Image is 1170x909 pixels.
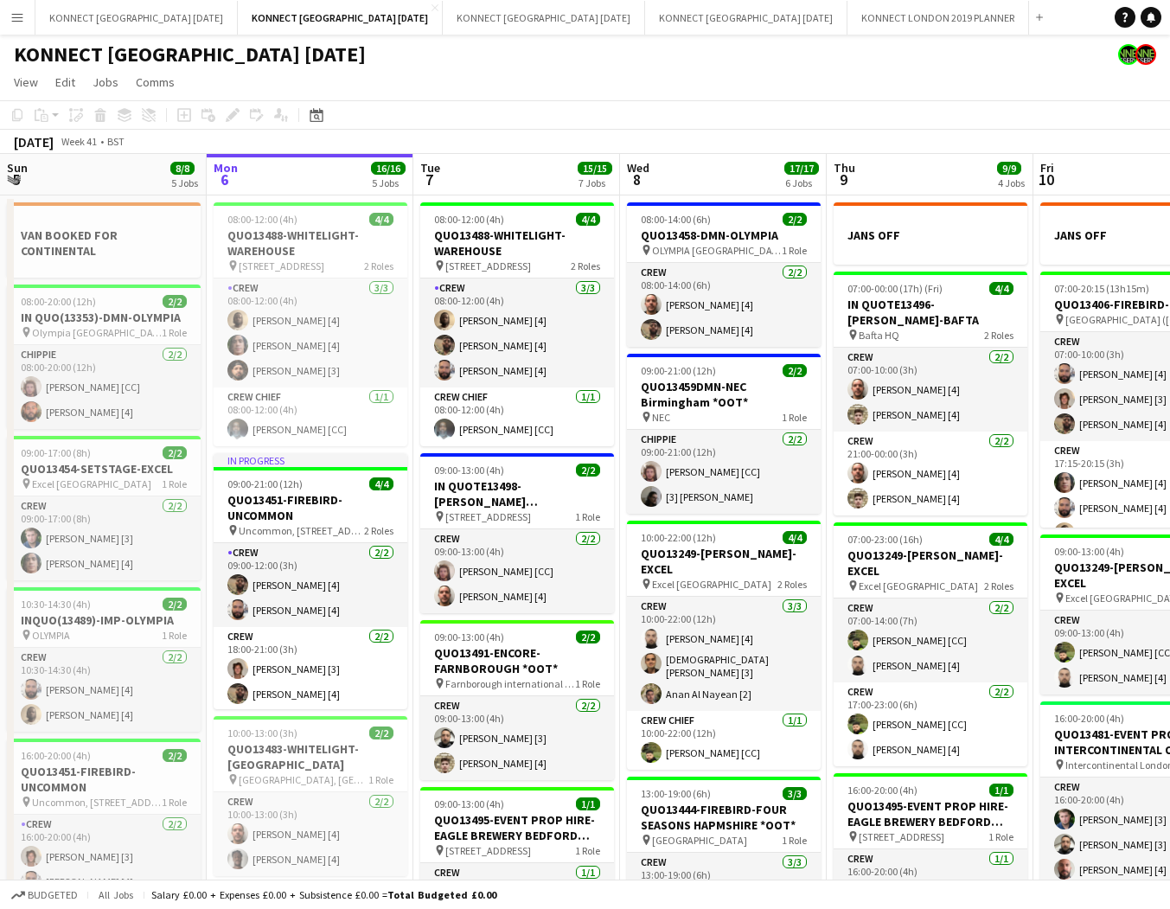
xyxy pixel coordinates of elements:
[443,1,645,35] button: KONNECT [GEOGRAPHIC_DATA] [DATE]
[372,176,405,189] div: 5 Jobs
[420,812,614,843] h3: QUO13495-EVENT PROP HIRE-EAGLE BREWERY BEDFORD *OOT*
[7,739,201,899] app-job-card: 16:00-20:00 (4h)2/2QUO13451-FIREBIRD-UNCOMMON Uncommon, [STREET_ADDRESS]1 RoleCrew2/216:00-20:00 ...
[420,202,614,446] app-job-card: 08:00-12:00 (4h)4/4QUO13488-WHITELIGHT-WAREHOUSE [STREET_ADDRESS]2 RolesCrew3/308:00-12:00 (4h)[P...
[627,227,821,243] h3: QUO13458-DMN-OLYMPIA
[57,135,100,148] span: Week 41
[859,329,899,342] span: Bafta HQ
[364,524,393,537] span: 2 Roles
[984,579,1013,592] span: 2 Roles
[7,160,28,176] span: Sun
[834,227,1027,243] h3: JANS OFF
[847,533,923,546] span: 07:00-23:00 (16h)
[32,629,70,642] span: OLYMPIA
[214,453,407,709] app-job-card: In progress09:00-21:00 (12h)4/4QUO13451-FIREBIRD-UNCOMMON Uncommon, [STREET_ADDRESS]2 RolesCrew2/...
[420,696,614,780] app-card-role: Crew2/209:00-13:00 (4h)[PERSON_NAME] [3][PERSON_NAME] [4]
[645,1,847,35] button: KONNECT [GEOGRAPHIC_DATA] [DATE]
[989,533,1013,546] span: 4/4
[782,411,807,424] span: 1 Role
[785,176,818,189] div: 6 Jobs
[627,597,821,711] app-card-role: Crew3/310:00-22:00 (12h)[PERSON_NAME] [4][DEMOGRAPHIC_DATA][PERSON_NAME] [3]Anan Al Nayean [2]
[7,345,201,429] app-card-role: CHIPPIE2/208:00-20:00 (12h)[PERSON_NAME] [CC][PERSON_NAME] [4]
[162,796,187,809] span: 1 Role
[997,162,1021,175] span: 9/9
[420,645,614,676] h3: QUO13491-ENCORE-FARNBOROUGH *OOT*
[214,792,407,876] app-card-role: Crew2/210:00-13:00 (3h)[PERSON_NAME] [4][PERSON_NAME] [4]
[14,133,54,150] div: [DATE]
[239,259,324,272] span: [STREET_ADDRESS]
[7,587,201,732] app-job-card: 10:30-14:30 (4h)2/2INQUO(13489)-IMP-OLYMPIA OLYMPIA1 RoleCrew2/210:30-14:30 (4h)[PERSON_NAME] [4]...
[445,259,531,272] span: [STREET_ADDRESS]
[371,162,406,175] span: 16/16
[641,531,716,544] span: 10:00-22:00 (12h)
[136,74,175,90] span: Comms
[641,213,711,226] span: 08:00-14:00 (6h)
[434,213,504,226] span: 08:00-12:00 (4h)
[420,227,614,259] h3: QUO13488-WHITELIGHT-WAREHOUSE
[783,213,807,226] span: 2/2
[1054,712,1124,725] span: 16:00-20:00 (4h)
[834,682,1027,766] app-card-role: Crew2/217:00-23:00 (6h)[PERSON_NAME] [CC][PERSON_NAME] [4]
[847,784,917,797] span: 16:00-20:00 (4h)
[7,648,201,732] app-card-role: Crew2/210:30-14:30 (4h)[PERSON_NAME] [4][PERSON_NAME] [4]
[163,749,187,762] span: 2/2
[834,522,1027,766] app-job-card: 07:00-23:00 (16h)4/4QUO13249-[PERSON_NAME]-EXCEL Excel [GEOGRAPHIC_DATA]2 RolesCrew2/207:00-14:00...
[989,282,1013,295] span: 4/4
[7,461,201,477] h3: QUO13454-SETSTAGE-EXCEL
[7,285,201,429] app-job-card: 08:00-20:00 (12h)2/2IN QUO(13353)-DMN-OLYMPIA Olympia [GEOGRAPHIC_DATA]1 RoleCHIPPIE2/208:00-20:0...
[783,787,807,800] span: 3/3
[21,598,91,611] span: 10:30-14:30 (4h)
[21,295,96,308] span: 08:00-20:00 (12h)
[14,74,38,90] span: View
[214,627,407,711] app-card-role: Crew2/218:00-21:00 (3h)[PERSON_NAME] [3][PERSON_NAME] [4]
[784,162,819,175] span: 17/17
[163,295,187,308] span: 2/2
[7,436,201,580] div: 09:00-17:00 (8h)2/2QUO13454-SETSTAGE-EXCEL Excel [GEOGRAPHIC_DATA]1 RoleCrew2/209:00-17:00 (8h)[P...
[214,387,407,446] app-card-role: Crew Chief1/108:00-12:00 (4h)[PERSON_NAME] [CC]
[227,213,297,226] span: 08:00-12:00 (4h)
[7,202,201,278] app-job-card: VAN BOOKED FOR CONTINENTAL
[575,677,600,690] span: 1 Role
[777,578,807,591] span: 2 Roles
[420,453,614,613] div: 09:00-13:00 (4h)2/2IN QUOTE13498-[PERSON_NAME][GEOGRAPHIC_DATA]-[GEOGRAPHIC_DATA] [STREET_ADDRESS...
[782,244,807,257] span: 1 Role
[834,432,1027,515] app-card-role: Crew2/221:00-00:00 (3h)[PERSON_NAME] [4][PERSON_NAME] [4]
[1135,44,1156,65] app-user-avatar: Konnect 24hr EMERGENCY NR*
[445,510,531,523] span: [STREET_ADDRESS]
[227,477,303,490] span: 09:00-21:00 (12h)
[239,524,364,537] span: Uncommon, [STREET_ADDRESS]
[834,599,1027,682] app-card-role: Crew2/207:00-14:00 (7h)[PERSON_NAME] [CC][PERSON_NAME] [4]
[369,727,393,739] span: 2/2
[55,74,75,90] span: Edit
[214,202,407,446] app-job-card: 08:00-12:00 (4h)4/4QUO13488-WHITELIGHT-WAREHOUSE [STREET_ADDRESS]2 RolesCrew3/308:00-12:00 (4h)[P...
[575,844,600,857] span: 1 Role
[831,170,855,189] span: 9
[4,170,28,189] span: 5
[7,71,45,93] a: View
[151,888,496,901] div: Salary £0.00 + Expenses £0.00 + Subsistence £0.00 =
[783,531,807,544] span: 4/4
[988,830,1013,843] span: 1 Role
[571,259,600,272] span: 2 Roles
[782,834,807,847] span: 1 Role
[14,42,366,67] h1: KONNECT [GEOGRAPHIC_DATA] [DATE]
[434,464,504,477] span: 09:00-13:00 (4h)
[834,773,1027,908] app-job-card: 16:00-20:00 (4h)1/1QUO13495-EVENT PROP HIRE-EAGLE BREWERY BEDFORD *OOT* [STREET_ADDRESS]1 RoleCre...
[575,510,600,523] span: 1 Role
[652,834,747,847] span: [GEOGRAPHIC_DATA]
[859,579,978,592] span: Excel [GEOGRAPHIC_DATA]
[627,521,821,770] div: 10:00-22:00 (12h)4/4QUO13249-[PERSON_NAME]-EXCEL Excel [GEOGRAPHIC_DATA]2 RolesCrew3/310:00-22:00...
[21,446,91,459] span: 09:00-17:00 (8h)
[21,749,91,762] span: 16:00-20:00 (4h)
[420,620,614,780] div: 09:00-13:00 (4h)2/2QUO13491-ENCORE-FARNBOROUGH *OOT* Farnborough international conference centre1...
[834,798,1027,829] h3: QUO13495-EVENT PROP HIRE-EAGLE BREWERY BEDFORD *OOT*
[420,160,440,176] span: Tue
[214,716,407,876] app-job-card: 10:00-13:00 (3h)2/2QUO13483-WHITELIGHT-[GEOGRAPHIC_DATA] [GEOGRAPHIC_DATA], [GEOGRAPHIC_DATA], [G...
[32,477,151,490] span: Excel [GEOGRAPHIC_DATA]
[579,176,611,189] div: 7 Jobs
